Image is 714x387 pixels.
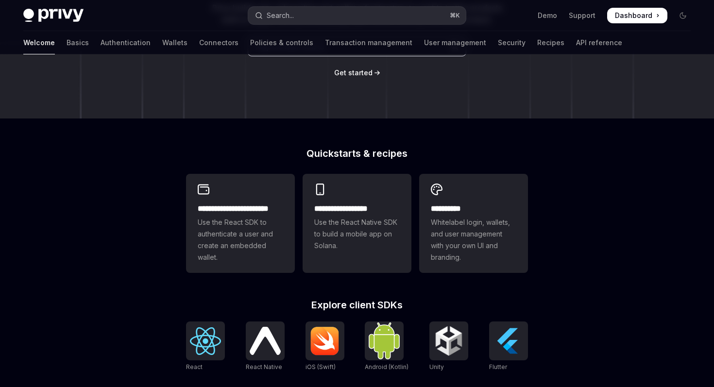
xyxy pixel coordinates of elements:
span: React [186,363,203,370]
a: Support [569,11,595,20]
a: Demo [538,11,557,20]
a: Dashboard [607,8,667,23]
a: Authentication [101,31,151,54]
img: React [190,327,221,355]
span: Whitelabel login, wallets, and user management with your own UI and branding. [431,217,516,263]
h2: Explore client SDKs [186,300,528,310]
span: Flutter [489,363,507,370]
span: Get started [334,68,373,77]
a: **** **** **** ***Use the React Native SDK to build a mobile app on Solana. [303,174,411,273]
a: Basics [67,31,89,54]
div: Search... [267,10,294,21]
span: Android (Kotlin) [365,363,408,370]
img: React Native [250,327,281,354]
a: Connectors [199,31,238,54]
span: React Native [246,363,282,370]
button: Open search [248,7,465,24]
a: User management [424,31,486,54]
a: **** *****Whitelabel login, wallets, and user management with your own UI and branding. [419,174,528,273]
span: Use the React SDK to authenticate a user and create an embedded wallet. [198,217,283,263]
a: FlutterFlutter [489,321,528,372]
img: iOS (Swift) [309,326,340,355]
a: Security [498,31,526,54]
img: Unity [433,325,464,356]
span: Use the React Native SDK to build a mobile app on Solana. [314,217,400,252]
a: Wallets [162,31,187,54]
a: Android (Kotlin)Android (Kotlin) [365,321,408,372]
a: Welcome [23,31,55,54]
h2: Quickstarts & recipes [186,149,528,158]
a: Recipes [537,31,564,54]
a: API reference [576,31,622,54]
a: iOS (Swift)iOS (Swift) [306,321,344,372]
a: React NativeReact Native [246,321,285,372]
a: Get started [334,68,373,78]
span: Dashboard [615,11,652,20]
a: ReactReact [186,321,225,372]
img: dark logo [23,9,84,22]
span: iOS (Swift) [306,363,336,370]
a: UnityUnity [429,321,468,372]
span: Unity [429,363,444,370]
button: Toggle dark mode [675,8,691,23]
a: Policies & controls [250,31,313,54]
a: Transaction management [325,31,412,54]
img: Android (Kotlin) [369,322,400,359]
img: Flutter [493,325,524,356]
span: ⌘ K [450,12,460,19]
